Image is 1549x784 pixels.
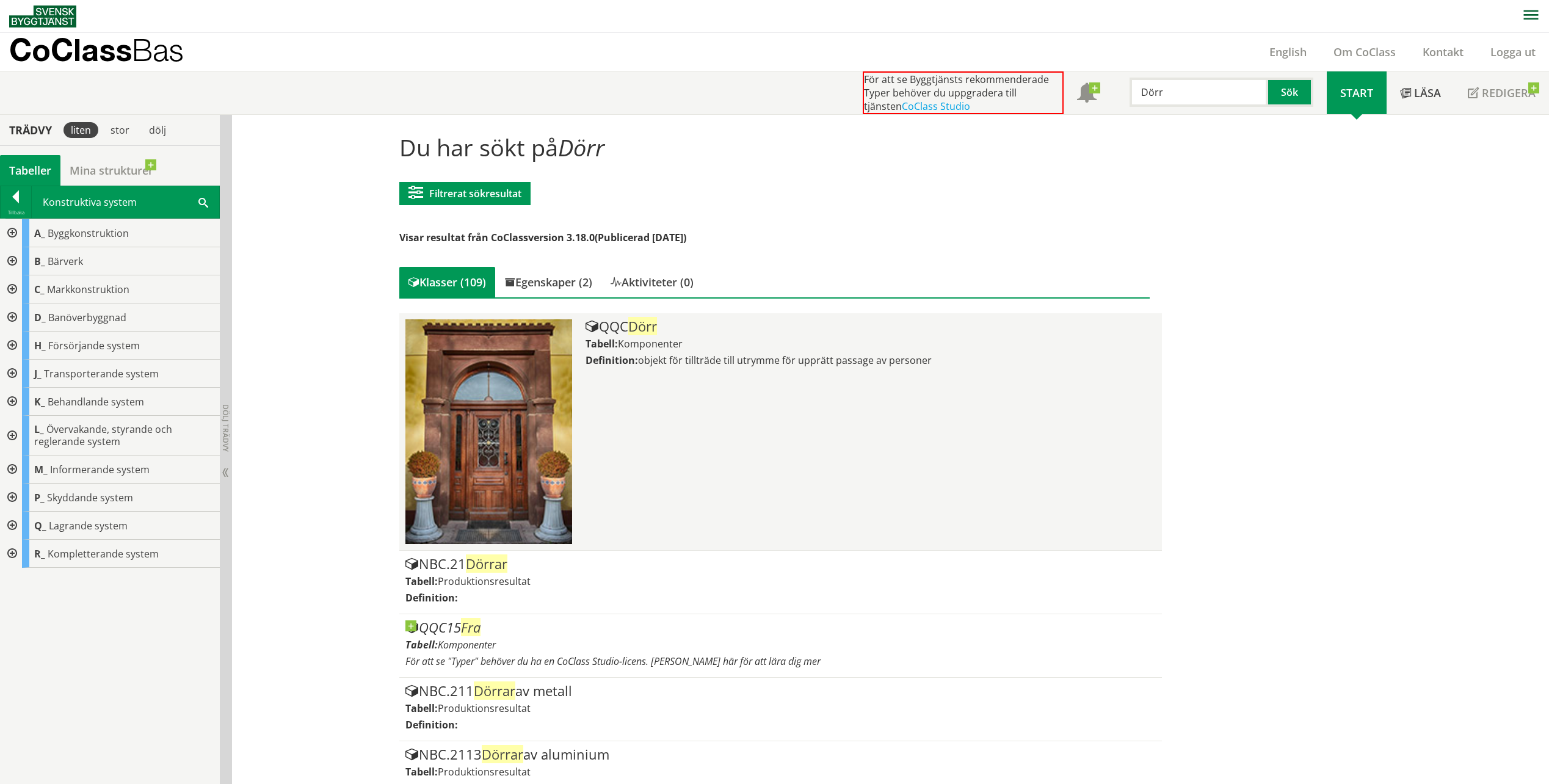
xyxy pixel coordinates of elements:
span: Komponenter [618,337,683,350]
span: (Publicerad [DATE]) [595,231,686,244]
a: Redigera [1454,71,1549,114]
span: H_ [34,339,46,352]
div: Konstruktiva system [32,186,219,218]
span: objekt för tillträde till utrymme för upprätt passage av personer [638,354,932,367]
div: liten [63,122,98,138]
span: Försörjande system [48,339,140,352]
span: B_ [34,255,45,268]
label: Tabell: [405,575,438,588]
span: Start [1340,85,1373,100]
span: L_ [34,423,44,436]
span: K_ [34,395,45,408]
span: Sök i tabellen [198,195,208,208]
span: Produktionsresultat [438,765,531,779]
a: Logga ut [1477,45,1549,59]
span: Byggkonstruktion [48,227,129,240]
input: Sök [1130,78,1268,107]
span: C_ [34,283,45,296]
div: Trädvy [2,123,59,137]
span: Behandlande system [48,395,144,408]
span: Produktionsresultat [438,575,531,588]
label: Tabell: [586,337,618,350]
img: Tabell [405,319,572,544]
span: Dörr [628,317,657,335]
p: CoClass [9,43,184,57]
div: Klasser (109) [399,267,495,297]
span: Kompletterande system [48,547,159,561]
div: Tillbaka [1,208,31,217]
span: Redigera [1482,85,1536,100]
span: Skyddande system [47,491,133,504]
span: Notifikationer [1077,84,1097,104]
span: P_ [34,491,45,504]
span: Q_ [34,519,46,532]
button: Sök [1268,78,1313,107]
span: Lagrande system [49,519,128,532]
span: Dörr [558,131,604,163]
a: Om CoClass [1320,45,1409,59]
div: NBC.2113 av aluminium [405,747,1156,762]
label: Definition: [405,718,458,731]
span: Dörrar [466,554,507,573]
span: Informerande system [50,463,150,476]
span: Dörrar [482,745,523,763]
span: Markkonstruktion [47,283,129,296]
a: Start [1327,71,1387,114]
article: Gå till informationssidan för CoClass Studio [399,614,1162,678]
div: NBC.21 [405,557,1156,572]
label: Tabell: [405,765,438,779]
span: A_ [34,227,45,240]
span: Transporterande system [44,367,159,380]
label: Definition: [405,591,458,604]
span: Övervakande, styrande och reglerande system [34,423,172,448]
div: stor [103,122,137,138]
h1: Du har sökt på [399,134,1150,161]
a: CoClass Studio [902,100,970,113]
span: För att se "Typer" behöver du ha en CoClass Studio-licens. [PERSON_NAME] här för att lära dig mer [405,655,821,668]
span: Produktionsresultat [438,702,531,715]
span: Dölj trädvy [220,404,231,452]
label: Tabell: [405,702,438,715]
span: Fra [461,618,481,636]
span: Läsa [1414,85,1441,100]
span: Dörrar [474,681,515,700]
div: QQC15 [405,620,1156,635]
button: Filtrerat sökresultat [399,182,531,205]
a: Läsa [1387,71,1454,114]
div: Egenskaper (2) [495,267,601,297]
label: Tabell: [405,638,438,652]
span: R_ [34,547,45,561]
span: Bas [132,32,184,68]
a: CoClassBas [9,33,210,71]
div: Aktiviteter (0) [601,267,703,297]
a: Mina strukturer [60,155,162,186]
div: QQC [586,319,1156,334]
span: Visar resultat från CoClassversion 3.18.0 [399,231,595,244]
a: English [1256,45,1320,59]
span: M_ [34,463,48,476]
span: Bärverk [48,255,83,268]
div: NBC.211 av metall [405,684,1156,699]
label: Definition: [586,354,638,367]
img: Svensk Byggtjänst [9,5,76,27]
span: Komponenter [438,638,496,652]
span: D_ [34,311,46,324]
div: För att se Byggtjänsts rekommenderade Typer behöver du uppgradera till tjänsten [863,71,1064,114]
span: J_ [34,367,42,380]
a: Kontakt [1409,45,1477,59]
span: Banöverbyggnad [48,311,126,324]
div: dölj [142,122,173,138]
